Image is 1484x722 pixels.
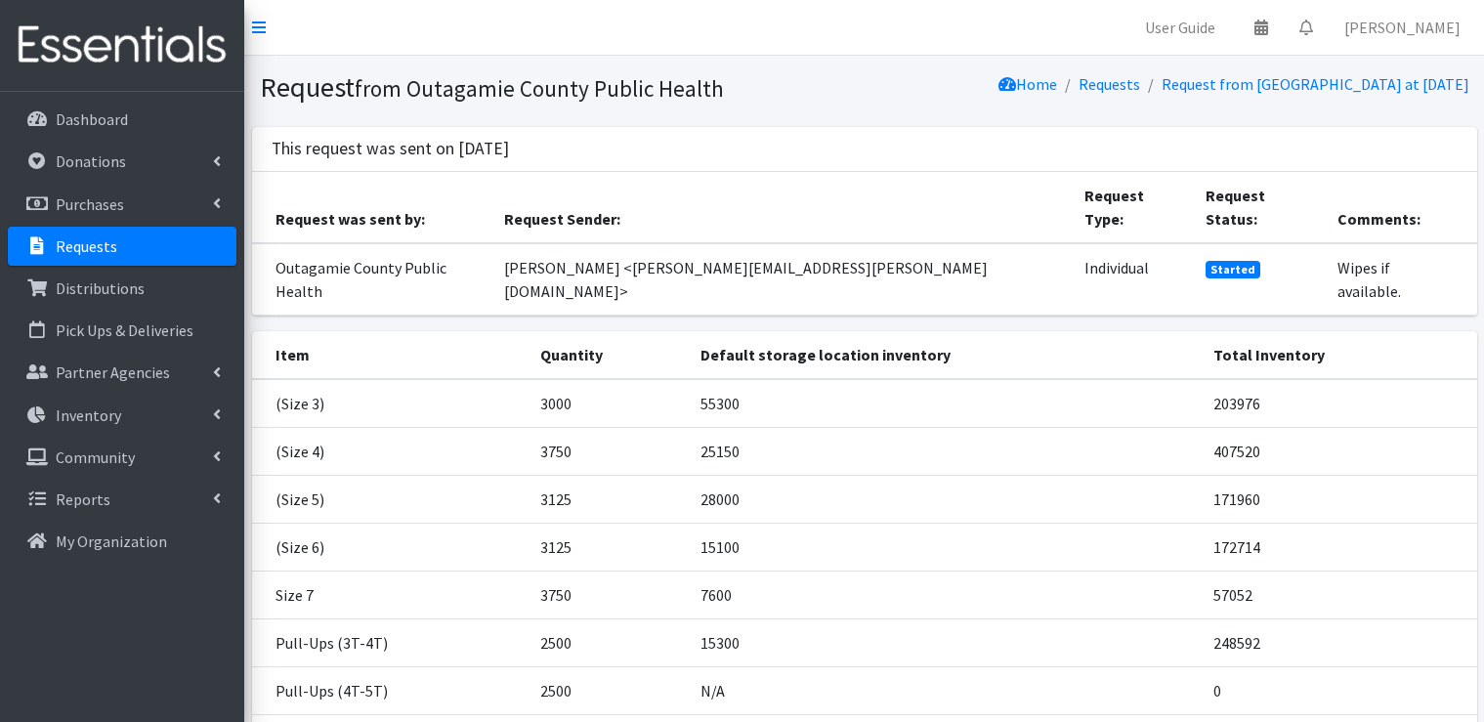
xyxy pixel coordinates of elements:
[689,666,1202,714] td: N/A
[1073,243,1194,316] td: Individual
[8,227,236,266] a: Requests
[1329,8,1476,47] a: [PERSON_NAME]
[8,522,236,561] a: My Organization
[1326,172,1476,243] th: Comments:
[56,405,121,425] p: Inventory
[8,396,236,435] a: Inventory
[56,447,135,467] p: Community
[689,571,1202,618] td: 7600
[492,172,1073,243] th: Request Sender:
[272,139,509,159] h3: This request was sent on [DATE]
[56,194,124,214] p: Purchases
[8,438,236,477] a: Community
[8,142,236,181] a: Donations
[252,666,529,714] td: Pull-Ups (4T-5T)
[529,427,690,475] td: 3750
[1202,331,1476,379] th: Total Inventory
[529,666,690,714] td: 2500
[529,618,690,666] td: 2500
[1129,8,1231,47] a: User Guide
[998,74,1057,94] a: Home
[56,489,110,509] p: Reports
[56,320,193,340] p: Pick Ups & Deliveries
[252,331,529,379] th: Item
[1326,243,1476,316] td: Wipes if available.
[8,269,236,308] a: Distributions
[56,362,170,382] p: Partner Agencies
[1202,523,1476,571] td: 172714
[689,379,1202,428] td: 55300
[529,331,690,379] th: Quantity
[8,480,236,519] a: Reports
[252,618,529,666] td: Pull-Ups (3T-4T)
[1202,475,1476,523] td: 171960
[355,74,724,103] small: from Outagamie County Public Health
[1206,261,1260,278] span: Started
[8,100,236,139] a: Dashboard
[689,427,1202,475] td: 25150
[1202,427,1476,475] td: 407520
[1202,571,1476,618] td: 57052
[252,243,492,316] td: Outagamie County Public Health
[1202,618,1476,666] td: 248592
[56,236,117,256] p: Requests
[689,331,1202,379] th: Default storage location inventory
[1162,74,1469,94] a: Request from [GEOGRAPHIC_DATA] at [DATE]
[252,571,529,618] td: Size 7
[252,379,529,428] td: (Size 3)
[56,109,128,129] p: Dashboard
[260,70,858,105] h1: Request
[252,523,529,571] td: (Size 6)
[529,523,690,571] td: 3125
[56,278,145,298] p: Distributions
[689,523,1202,571] td: 15100
[689,618,1202,666] td: 15300
[1202,666,1476,714] td: 0
[56,531,167,551] p: My Organization
[252,475,529,523] td: (Size 5)
[529,475,690,523] td: 3125
[252,427,529,475] td: (Size 4)
[8,353,236,392] a: Partner Agencies
[1202,379,1476,428] td: 203976
[8,185,236,224] a: Purchases
[529,571,690,618] td: 3750
[56,151,126,171] p: Donations
[252,172,492,243] th: Request was sent by:
[1073,172,1194,243] th: Request Type:
[8,311,236,350] a: Pick Ups & Deliveries
[1079,74,1140,94] a: Requests
[529,379,690,428] td: 3000
[8,13,236,78] img: HumanEssentials
[1194,172,1326,243] th: Request Status:
[492,243,1073,316] td: [PERSON_NAME] <[PERSON_NAME][EMAIL_ADDRESS][PERSON_NAME][DOMAIN_NAME]>
[689,475,1202,523] td: 28000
